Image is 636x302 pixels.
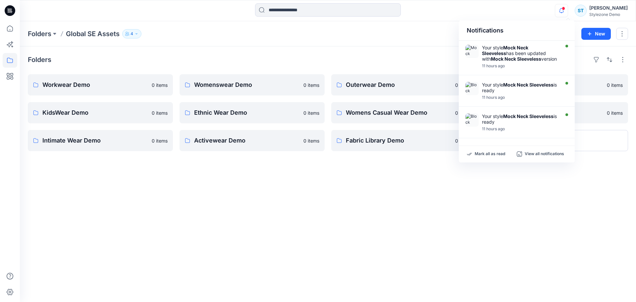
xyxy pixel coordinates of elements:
p: 0 items [455,109,471,116]
div: Tuesday, August 19, 2025 01:29 [482,127,558,131]
button: New [581,28,611,40]
div: Tuesday, August 19, 2025 02:04 [482,64,558,68]
a: Fabric Library Demo0 items [331,130,476,151]
p: 0 items [607,109,623,116]
a: Ethnic Wear Demo0 items [180,102,325,123]
div: Notifications [459,21,575,41]
p: 0 items [152,82,168,89]
p: Ethnic Wear Demo [194,108,299,117]
div: Stylezone Demo [589,12,628,17]
p: Mark all as read [475,151,505,157]
p: 0 items [455,82,471,89]
strong: Mock Neck Sleeveless [503,82,554,88]
button: 4 [122,29,141,38]
div: Tuesday, August 19, 2025 01:33 [482,95,558,100]
p: Womens Casual Wear Demo [346,108,451,117]
div: [PERSON_NAME] [589,4,628,12]
p: View all notifications [525,151,564,157]
a: KidsWear Demo0 items [28,102,173,123]
strong: Mock Neck Sleeveless [503,113,554,119]
p: Womenswear Demo [194,80,299,90]
p: 0 items [152,109,168,116]
a: Womens Casual Wear Demo0 items [331,102,476,123]
p: 0 items [303,109,319,116]
img: Block [465,82,479,95]
p: 0 items [152,137,168,144]
p: 0 items [607,82,623,89]
p: Fabric Library Demo [346,136,451,145]
p: 0 items [303,137,319,144]
strong: Mock Neck Sleeveless [482,45,528,56]
a: Womenswear Demo0 items [180,74,325,95]
p: KidsWear Demo [42,108,148,117]
p: Global SE Assets [66,29,120,38]
a: Folders [28,29,51,38]
img: Mock Neck Sleeveless [465,45,479,58]
p: Intimate Wear Demo [42,136,148,145]
h4: Folders [28,56,51,64]
img: Block [465,113,479,127]
div: ST [575,5,587,17]
a: Intimate Wear Demo0 items [28,130,173,151]
div: Your style has been updated with version [482,45,558,62]
div: Your style is ready [482,82,558,93]
p: Outerwear Demo [346,80,451,90]
p: Activewear Demo [194,136,299,145]
a: Activewear Demo0 items [180,130,325,151]
strong: Mock Neck Sleeveless [491,56,541,62]
p: 0 items [455,137,471,144]
p: 4 [131,30,133,37]
p: 0 items [303,82,319,89]
a: Outerwear Demo0 items [331,74,476,95]
p: Workwear Demo [42,80,148,90]
a: Workwear Demo0 items [28,74,173,95]
div: Your style is ready [482,113,558,125]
